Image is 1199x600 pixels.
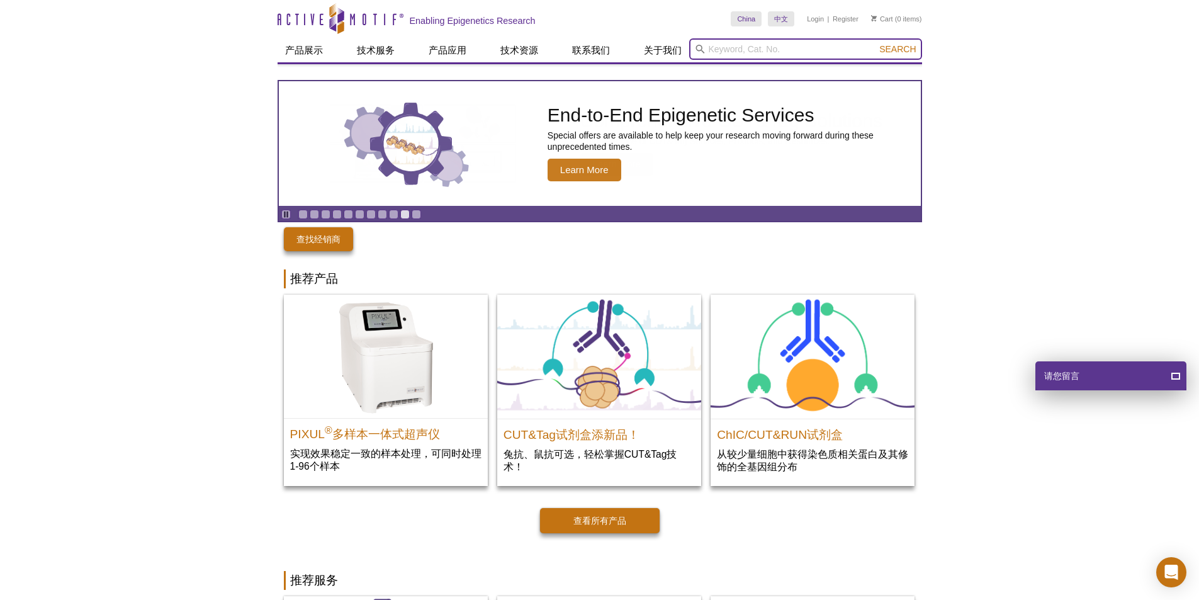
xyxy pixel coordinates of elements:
a: CUT&Tag试剂盒添新品！ CUT&Tag试剂盒添新品！ 兔抗、鼠抗可选，轻松掌握CUT&Tag技术！ [497,295,701,486]
a: 查找经销商 [284,227,353,251]
span: Search [879,44,916,54]
a: Go to slide 3 [321,210,330,219]
p: 从较少量细胞中获得染色质相关蛋白及其修饰的全基因组分布 [717,448,908,473]
a: 关于我们 [636,38,689,62]
a: PIXUL Multi-Sample Sonicator PIXUL®多样本一体式超声仪 实现效果稳定一致的样本处理，可同时处理1-96个样本 [284,295,488,485]
a: Cart [871,14,893,23]
a: 技术资源 [493,38,546,62]
a: Go to slide 8 [378,210,387,219]
p: Special offers are available to help keep your research moving forward during these unprecedented... [548,130,915,152]
span: Learn More [548,159,621,181]
a: Login [807,14,824,23]
h2: Enabling Epigenetics Research [410,15,536,26]
a: Go to slide 10 [400,210,410,219]
img: PIXUL Multi-Sample Sonicator [284,295,488,418]
h2: PIXUL 多样本一体式超声仪 [290,422,481,441]
a: Go to slide 5 [344,210,353,219]
a: Go to slide 6 [355,210,364,219]
h2: 推荐产品 [284,269,916,288]
img: Three gears with decorative charts inside the larger center gear. [344,99,470,188]
a: Go to slide 9 [389,210,398,219]
a: 产品展示 [278,38,330,62]
p: 兔抗、鼠抗可选，轻松掌握CUT&Tag技术！ [504,448,695,473]
p: 实现效果稳定一致的样本处理，可同时处理1-96个样本 [290,447,481,473]
a: 产品应用 [421,38,474,62]
a: 联系我们 [565,38,617,62]
a: China [731,11,762,26]
img: CUT&Tag试剂盒添新品！ [497,295,701,419]
a: ChIC/CUT&RUN Assay Kit ChIC/CUT&RUN试剂盒 从较少量细胞中获得染色质相关蛋白及其修饰的全基因组分布 [711,295,915,486]
img: ChIC/CUT&RUN Assay Kit [711,295,915,419]
div: Open Intercom Messenger [1156,557,1186,587]
h2: End-to-End Epigenetic Services [548,106,915,125]
a: 中文 [768,11,794,26]
article: End-to-End Epigenetic Services [279,81,921,206]
a: Go to slide 4 [332,210,342,219]
sup: ® [325,425,332,436]
a: Three gears with decorative charts inside the larger center gear. End-to-End Epigenetic Services ... [279,81,921,206]
li: (0 items) [871,11,922,26]
li: | [828,11,830,26]
input: Keyword, Cat. No. [689,38,922,60]
a: Toggle autoplay [281,210,291,219]
a: Go to slide 11 [412,210,421,219]
a: Go to slide 7 [366,210,376,219]
img: Your Cart [871,15,877,21]
a: 查看所有产品 [540,508,660,533]
h2: CUT&Tag试剂盒添新品！ [504,422,695,441]
a: Go to slide 2 [310,210,319,219]
h2: 推荐服务 [284,571,916,590]
h2: ChIC/CUT&RUN试剂盒 [717,422,908,441]
a: Go to slide 1 [298,210,308,219]
a: Register [833,14,858,23]
button: Search [875,43,920,55]
a: 技术服务 [349,38,402,62]
span: 请您留言 [1043,361,1079,390]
